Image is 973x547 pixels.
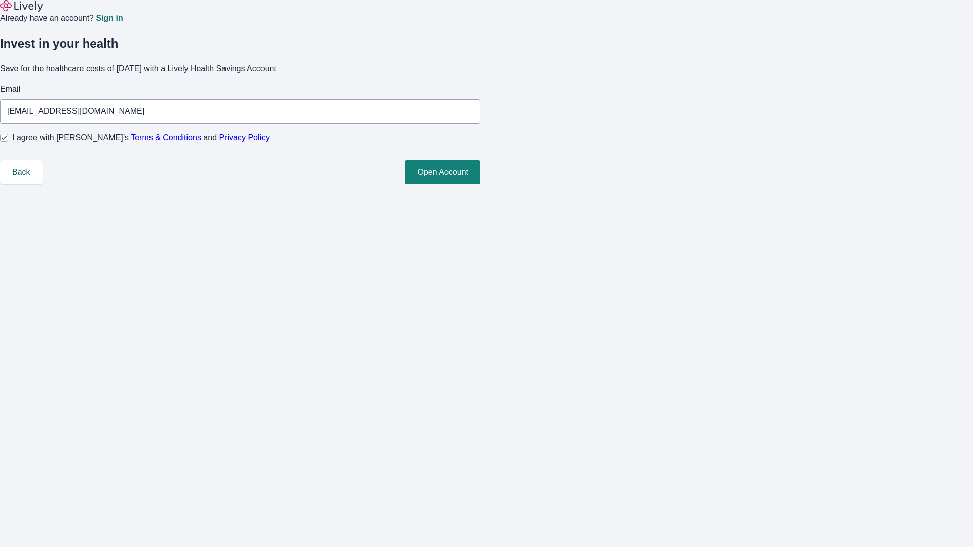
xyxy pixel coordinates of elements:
span: I agree with [PERSON_NAME]’s and [12,132,270,144]
a: Privacy Policy [219,133,270,142]
button: Open Account [405,160,480,184]
a: Terms & Conditions [131,133,201,142]
a: Sign in [96,14,123,22]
